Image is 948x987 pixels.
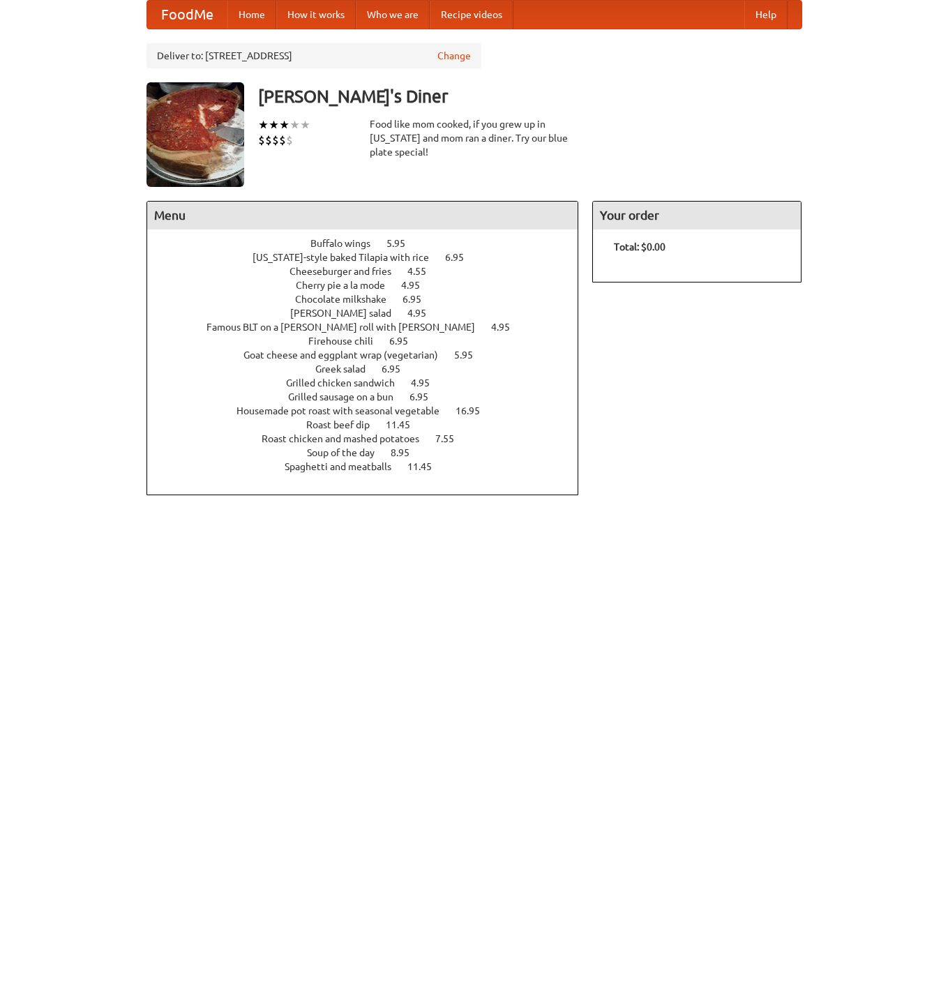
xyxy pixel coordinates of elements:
[253,252,490,263] a: [US_STATE]-style baked Tilapia with rice 6.95
[262,433,433,444] span: Roast chicken and mashed potatoes
[445,252,478,263] span: 6.95
[243,349,499,361] a: Goat cheese and eggplant wrap (vegetarian) 5.95
[227,1,276,29] a: Home
[147,1,227,29] a: FoodMe
[146,43,481,68] div: Deliver to: [STREET_ADDRESS]
[206,322,536,333] a: Famous BLT on a [PERSON_NAME] roll with [PERSON_NAME] 4.95
[437,49,471,63] a: Change
[300,117,310,133] li: ★
[243,349,452,361] span: Goat cheese and eggplant wrap (vegetarian)
[296,280,399,291] span: Cherry pie a la mode
[411,377,444,389] span: 4.95
[147,202,578,229] h4: Menu
[310,238,431,249] a: Buffalo wings 5.95
[289,117,300,133] li: ★
[285,461,405,472] span: Spaghetti and meatballs
[236,405,453,416] span: Housemade pot roast with seasonal vegetable
[279,133,286,148] li: $
[315,363,426,375] a: Greek salad 6.95
[454,349,487,361] span: 5.95
[290,308,452,319] a: [PERSON_NAME] salad 4.95
[402,294,435,305] span: 6.95
[614,241,665,253] b: Total: $0.00
[308,336,387,347] span: Firehouse chili
[295,294,447,305] a: Chocolate milkshake 6.95
[288,391,407,402] span: Grilled sausage on a bun
[265,133,272,148] li: $
[258,117,269,133] li: ★
[286,377,456,389] a: Grilled chicken sandwich 4.95
[306,419,384,430] span: Roast beef dip
[289,266,452,277] a: Cheeseburger and fries 4.55
[253,252,443,263] span: [US_STATE]-style baked Tilapia with rice
[389,336,422,347] span: 6.95
[307,447,389,458] span: Soup of the day
[262,433,480,444] a: Roast chicken and mashed potatoes 7.55
[288,391,454,402] a: Grilled sausage on a bun 6.95
[276,1,356,29] a: How it works
[386,419,424,430] span: 11.45
[407,266,440,277] span: 4.55
[430,1,513,29] a: Recipe videos
[236,405,506,416] a: Housemade pot roast with seasonal vegetable 16.95
[272,133,279,148] li: $
[146,82,244,187] img: angular.jpg
[593,202,801,229] h4: Your order
[295,294,400,305] span: Chocolate milkshake
[409,391,442,402] span: 6.95
[258,82,802,110] h3: [PERSON_NAME]'s Diner
[289,266,405,277] span: Cheeseburger and fries
[356,1,430,29] a: Who we are
[407,461,446,472] span: 11.45
[401,280,434,291] span: 4.95
[306,419,436,430] a: Roast beef dip 11.45
[744,1,788,29] a: Help
[296,280,446,291] a: Cherry pie a la mode 4.95
[310,238,384,249] span: Buffalo wings
[391,447,423,458] span: 8.95
[370,117,579,159] div: Food like mom cooked, if you grew up in [US_STATE] and mom ran a diner. Try our blue plate special!
[456,405,494,416] span: 16.95
[307,447,435,458] a: Soup of the day 8.95
[407,308,440,319] span: 4.95
[386,238,419,249] span: 5.95
[285,461,458,472] a: Spaghetti and meatballs 11.45
[290,308,405,319] span: [PERSON_NAME] salad
[206,322,489,333] span: Famous BLT on a [PERSON_NAME] roll with [PERSON_NAME]
[382,363,414,375] span: 6.95
[286,133,293,148] li: $
[279,117,289,133] li: ★
[258,133,265,148] li: $
[308,336,434,347] a: Firehouse chili 6.95
[491,322,524,333] span: 4.95
[315,363,379,375] span: Greek salad
[435,433,468,444] span: 7.55
[286,377,409,389] span: Grilled chicken sandwich
[269,117,279,133] li: ★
